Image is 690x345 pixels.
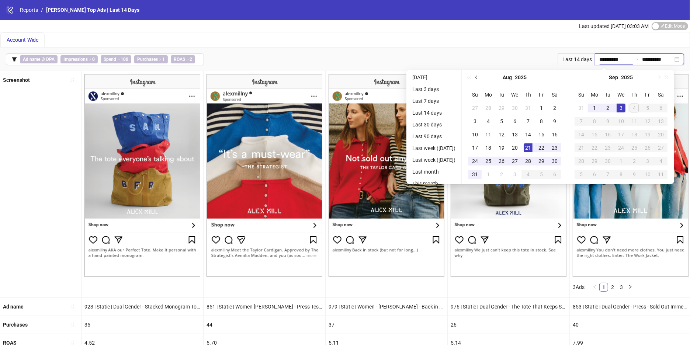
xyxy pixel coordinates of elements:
b: Ad name [3,304,24,310]
td: 2025-08-18 [482,141,495,154]
td: 2025-09-20 [654,128,668,141]
div: 27 [471,104,479,112]
td: 2025-10-06 [588,168,601,181]
th: Th [521,88,535,101]
td: 2025-09-15 [588,128,601,141]
div: 25 [484,157,493,165]
button: Previous month (PageUp) [473,70,481,85]
span: left [593,285,597,289]
div: 2 [550,104,559,112]
li: Last 7 days [409,97,458,105]
div: 8 [537,117,546,126]
div: 979 | Static | Women - [PERSON_NAME] - Back in Stock - Not Sold Out Anymore | Editorial - Outside... [326,298,447,316]
td: 2025-07-27 [468,101,482,115]
td: 2025-09-24 [614,141,628,154]
a: 2 [608,283,617,291]
td: 2025-09-13 [654,115,668,128]
div: 976 | Static | Dual Gender - The Tote That Keeps Selling Out - Stacked Mixed Monogram Totes | Edi... [448,298,569,316]
td: 2025-09-01 [588,101,601,115]
li: Last week ([DATE]) [409,156,458,164]
b: Impressions [63,57,88,62]
b: DPA [46,57,55,62]
td: 2025-09-28 [575,154,588,168]
button: Choose a month [503,70,512,85]
div: 30 [603,157,612,165]
div: 22 [590,143,599,152]
td: 2025-08-04 [482,115,495,128]
div: 7 [524,117,533,126]
th: Tu [601,88,614,101]
td: 2025-08-28 [521,154,535,168]
td: 2025-07-31 [521,101,535,115]
b: 2 [190,57,192,62]
div: 5 [537,170,546,179]
td: 2025-09-11 [628,115,641,128]
div: 15 [537,130,546,139]
td: 2025-08-12 [495,128,508,141]
li: [DATE] [409,73,458,82]
div: 18 [630,130,639,139]
span: Last updated [DATE] 03:03 AM [579,23,649,29]
div: 31 [524,104,533,112]
li: Last month [409,167,458,176]
div: 28 [484,104,493,112]
div: 1 [537,104,546,112]
button: Choose a month [609,70,618,85]
button: Choose a year [515,70,527,85]
div: 4 [656,157,665,165]
th: Fr [535,88,548,101]
div: 21 [524,143,533,152]
div: 1 [617,157,625,165]
div: 29 [590,157,599,165]
th: We [614,88,628,101]
td: 2025-08-13 [508,128,521,141]
b: Spend [104,57,116,62]
td: 2025-09-02 [601,101,614,115]
td: 2025-10-08 [614,168,628,181]
td: 2025-08-22 [535,141,548,154]
b: 1 [162,57,165,62]
div: 851 | Static | Women [PERSON_NAME] - Press Testimonial - The Strategist [PERSON_NAME] - Stacked C... [204,298,325,316]
td: 2025-09-14 [575,128,588,141]
img: Screenshot 120233796287680085 [207,74,322,277]
span: > [171,55,195,63]
th: Mo [588,88,601,101]
td: 2025-08-21 [521,141,535,154]
b: 0 [92,57,95,62]
div: 9 [550,117,559,126]
td: 2025-09-01 [482,168,495,181]
div: 15 [590,130,599,139]
span: > [101,55,131,63]
span: Account-Wide [7,37,38,43]
div: 26 [448,316,569,334]
div: 1 [590,104,599,112]
div: 13 [656,117,665,126]
td: 2025-10-05 [575,168,588,181]
div: 14 [524,130,533,139]
li: Next Page [626,283,635,292]
td: 2025-08-31 [575,101,588,115]
td: 2025-08-16 [548,128,561,141]
li: Last 3 days [409,85,458,94]
td: 2025-09-08 [588,115,601,128]
div: 5 [497,117,506,126]
td: 2025-10-07 [601,168,614,181]
div: 44 [204,316,325,334]
td: 2025-09-07 [575,115,588,128]
div: 3 [510,170,519,179]
td: 2025-08-15 [535,128,548,141]
button: Ad name ∌ DPAImpressions > 0Spend > 100Purchases > 1ROAS > 2 [6,53,204,65]
td: 2025-09-03 [508,168,521,181]
div: 6 [510,117,519,126]
td: 2025-09-05 [641,101,654,115]
td: 2025-08-07 [521,115,535,128]
td: 2025-10-01 [614,154,628,168]
div: 6 [550,170,559,179]
td: 2025-10-09 [628,168,641,181]
td: 2025-09-19 [641,128,654,141]
div: 30 [510,104,519,112]
li: / [41,6,43,14]
div: 9 [630,170,639,179]
div: 8 [590,117,599,126]
th: Tu [495,88,508,101]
